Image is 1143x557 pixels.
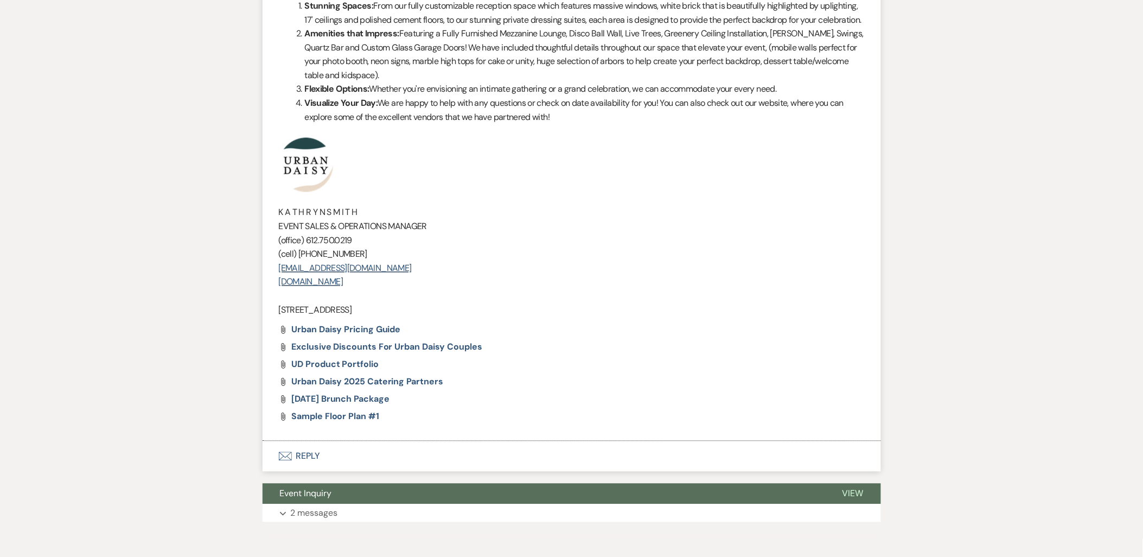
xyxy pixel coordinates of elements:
span: Whether you're envisioning an intimate gathering or a grand celebration, we can accommodate your ... [369,83,777,94]
a: Urban Daisy 2025 Catering Partners [292,378,443,387]
a: sample floor plan #1 [292,413,379,421]
span: [DATE] Brunch Package [292,394,389,405]
a: Exclusive Discounts for Urban Daisy Couples [292,343,483,352]
span: We are happy to help with any questions or check on date availability for you! You can also check... [305,97,844,123]
span: Featuring a Fully Furnished Mezzanine Lounge, Disco Ball Wall, Live Trees, Greenery Ceiling Insta... [305,28,864,81]
span: Urban Daisy 2025 Catering Partners [292,376,443,388]
span: UD Product Portfolio [292,359,379,370]
span: View [842,488,864,499]
strong: Amenities that Impress: [305,28,399,39]
span: Event Inquiry [280,488,332,499]
span: K A T H R Y N S M I T H [279,207,357,218]
button: Reply [263,441,881,472]
button: View [825,484,881,504]
span: sample floor plan #1 [292,411,379,422]
a: Urban Daisy Pricing Guide [292,326,401,334]
span: Urban Daisy Pricing Guide [292,324,401,336]
span: (cell) [PHONE_NUMBER] [279,249,368,260]
strong: Flexible Options: [305,83,369,94]
a: [EMAIL_ADDRESS][DOMAIN_NAME] [279,263,412,274]
button: 2 messages [263,504,881,523]
span: Exclusive Discounts for Urban Daisy Couples [292,341,483,353]
strong: Visualize Your Day: [305,97,378,109]
a: [DOMAIN_NAME] [279,276,343,288]
a: [DATE] Brunch Package [292,395,389,404]
span: (office) 612.750.0219 [279,235,353,246]
p: 2 messages [291,507,338,521]
span: [STREET_ADDRESS] [279,305,352,316]
a: UD Product Portfolio [292,360,379,369]
span: EVENT SALES & OPERATIONS MANAGER [279,221,427,232]
button: Event Inquiry [263,484,825,504]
